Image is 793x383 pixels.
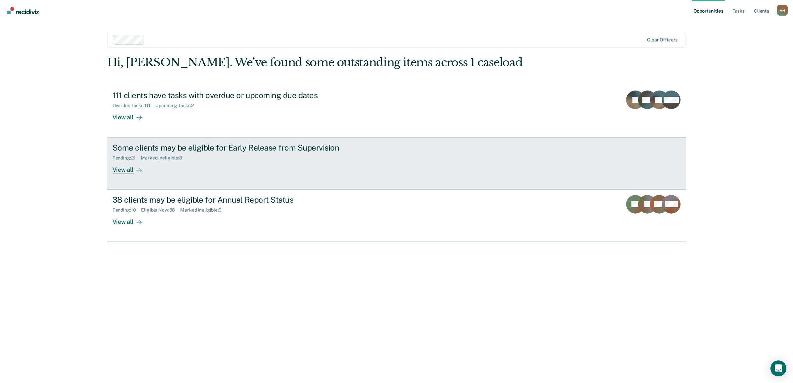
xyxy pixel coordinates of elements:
a: 111 clients have tasks with overdue or upcoming due datesOverdue Tasks:111Upcoming Tasks:2View all [107,85,686,137]
div: Pending : 10 [112,207,141,213]
div: H H [777,5,788,16]
a: 38 clients may be eligible for Annual Report StatusPending:10Eligible Now:38Marked Ineligible:9Vi... [107,190,686,242]
div: Marked Ineligible : 9 [180,207,227,213]
div: Eligible Now : 38 [141,207,180,213]
div: View all [112,213,150,226]
button: Profile dropdown button [777,5,788,16]
div: Clear officers [647,37,678,43]
div: 111 clients have tasks with overdue or upcoming due dates [112,91,345,100]
div: Upcoming Tasks : 2 [155,103,199,108]
div: Overdue Tasks : 111 [112,103,156,108]
div: Open Intercom Messenger [770,360,786,376]
div: Marked Ineligible : 8 [141,155,187,161]
div: Hi, [PERSON_NAME]. We’ve found some outstanding items across 1 caseload [107,56,570,69]
a: Some clients may be eligible for Early Release from SupervisionPending:21Marked Ineligible:8View all [107,137,686,190]
img: Recidiviz [7,7,39,14]
div: View all [112,161,150,174]
div: Some clients may be eligible for Early Release from Supervision [112,143,345,153]
div: View all [112,108,150,121]
div: 38 clients may be eligible for Annual Report Status [112,195,345,205]
div: Pending : 21 [112,155,141,161]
